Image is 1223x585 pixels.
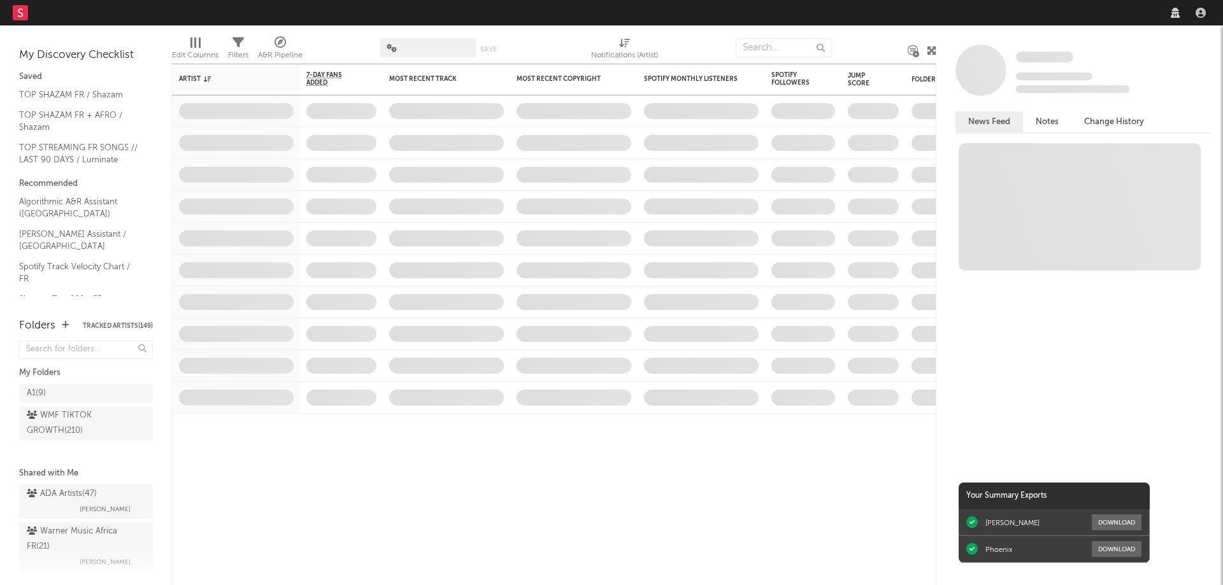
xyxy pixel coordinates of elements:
[27,386,46,401] div: A1 ( 9 )
[912,76,1007,83] div: Folders
[19,176,153,192] div: Recommended
[480,46,497,53] button: Save
[19,484,153,519] a: ADA Artists(47)[PERSON_NAME]
[19,69,153,85] div: Saved
[1023,111,1071,132] button: Notes
[19,292,140,306] a: Shazam Top 200 / FR
[1092,541,1141,557] button: Download
[228,48,248,63] div: Filters
[591,48,658,63] div: Notifications (Artist)
[19,522,153,572] a: Warner Music Africa FR(21)[PERSON_NAME]
[771,71,816,87] div: Spotify Followers
[19,260,140,286] a: Spotify Track Velocity Chart / FR
[736,38,831,57] input: Search...
[19,141,140,167] a: TOP STREAMING FR SONGS // LAST 90 DAYS / Luminate
[19,48,153,63] div: My Discovery Checklist
[19,227,140,253] a: [PERSON_NAME] Assistant / [GEOGRAPHIC_DATA]
[172,48,218,63] div: Edit Columns
[19,406,153,441] a: WMF TIKTOK GROWTH(210)
[1092,514,1141,530] button: Download
[228,32,248,69] div: Filters
[19,88,140,102] a: TOP SHAZAM FR / Shazam
[1071,111,1157,132] button: Change History
[19,341,153,359] input: Search for folders...
[644,75,740,83] div: Spotify Monthly Listeners
[179,75,275,83] div: Artist
[591,32,658,69] div: Notifications (Artist)
[389,75,485,83] div: Most Recent Track
[959,483,1150,509] div: Your Summary Exports
[1016,52,1073,62] span: Some Artist
[19,466,153,481] div: Shared with Me
[1016,51,1073,64] a: Some Artist
[517,75,612,83] div: Most Recent Copyright
[306,71,357,87] span: 7-Day Fans Added
[955,111,1023,132] button: News Feed
[80,554,131,570] span: [PERSON_NAME]
[1016,73,1092,80] span: Tracking Since: [DATE]
[985,545,1012,554] div: Phoenix
[258,32,303,69] div: A&R Pipeline
[19,384,153,403] a: A1(9)
[19,108,140,134] a: TOP SHAZAM FR + AFRO / Shazam
[985,518,1040,527] div: [PERSON_NAME]
[19,365,153,381] div: My Folders
[80,502,131,517] span: [PERSON_NAME]
[19,318,55,334] div: Folders
[172,32,218,69] div: Edit Columns
[848,72,880,87] div: Jump Score
[27,408,117,439] div: WMF TIKTOK GROWTH ( 210 )
[27,524,142,554] div: Warner Music Africa FR ( 21 )
[27,486,97,502] div: ADA Artists ( 47 )
[19,195,140,221] a: Algorithmic A&R Assistant ([GEOGRAPHIC_DATA])
[1016,85,1130,93] span: 0 fans last week
[258,48,303,63] div: A&R Pipeline
[83,323,153,329] button: Tracked Artists(149)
